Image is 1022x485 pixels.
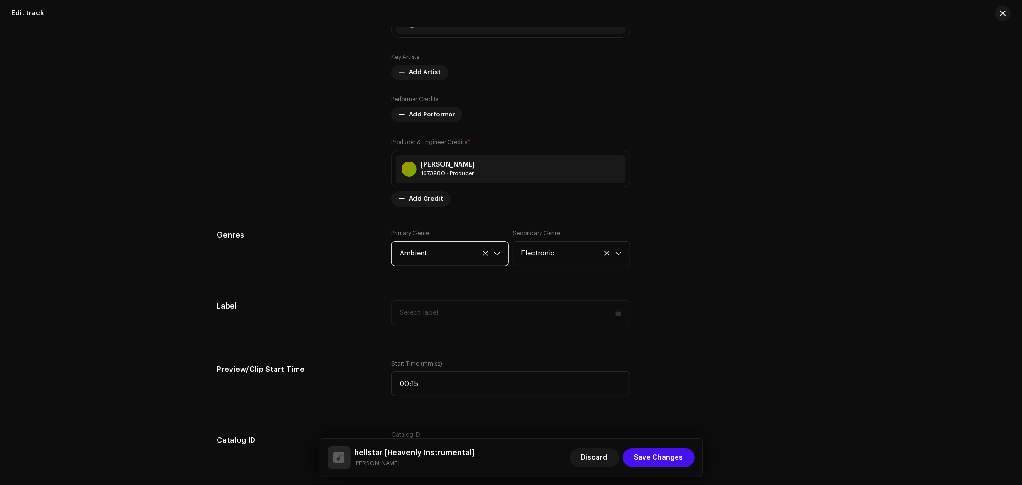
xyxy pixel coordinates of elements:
div: Producer [421,170,475,177]
button: Add Performer [391,107,462,122]
div: [PERSON_NAME] [421,161,475,169]
span: Save Changes [634,448,683,467]
h5: Genres [217,230,377,241]
span: Add Performer [409,105,455,124]
label: Performer Credits [391,95,438,103]
div: dropdown trigger [615,242,622,266]
button: Save Changes [623,448,695,467]
label: Start Time (mm:ss) [391,360,630,368]
small: Producer & Engineer Credits [391,139,467,145]
label: Primary Genre [391,230,429,237]
h5: Catalog ID [217,431,377,450]
span: Electronic [521,242,615,266]
button: Add Artist [391,65,448,80]
span: Add Artist [409,63,441,82]
span: Discard [581,448,608,467]
h5: hellstar [Heavenly Instrumental] [355,447,475,459]
input: 00:15 [391,371,630,396]
small: hellstar [Heavenly Instrumental] [355,459,475,468]
label: Secondary Genre [513,230,560,237]
h5: Preview/Clip Start Time [217,360,377,379]
div: dropdown trigger [494,242,501,266]
label: Catalog ID [391,431,420,439]
label: Key Artists [391,53,419,61]
button: Discard [570,448,619,467]
button: Add Credit [391,191,451,207]
span: Add Credit [409,189,443,208]
h5: Label [217,300,377,312]
span: Ambient [400,242,494,266]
